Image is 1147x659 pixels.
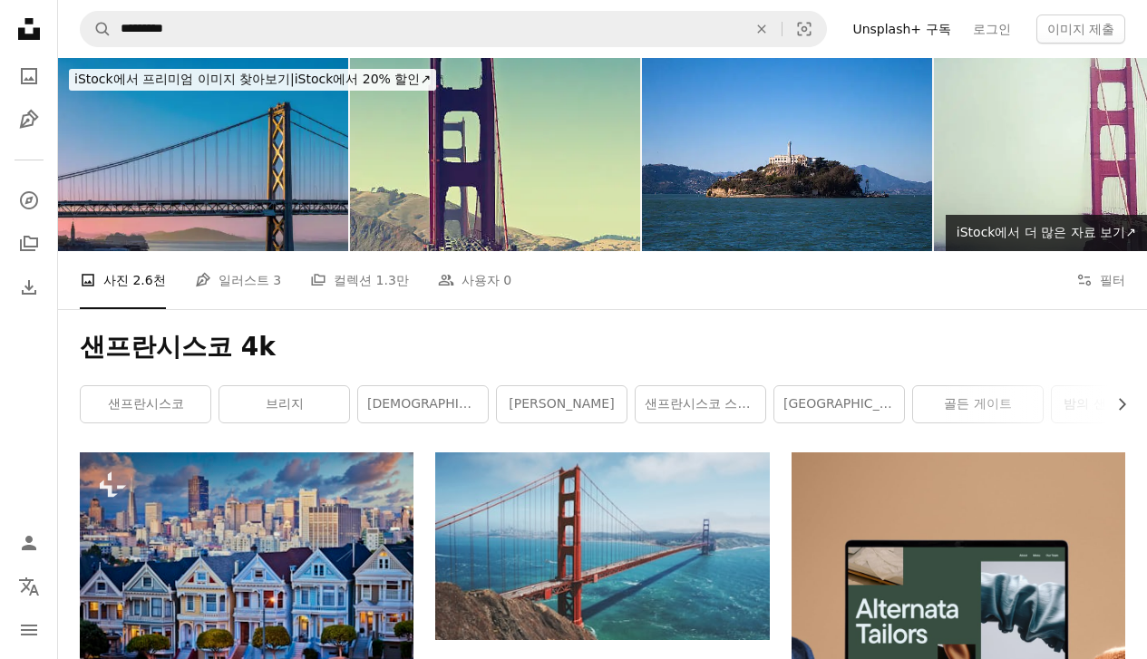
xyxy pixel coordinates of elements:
a: [DEMOGRAPHIC_DATA] [358,386,488,422]
button: 메뉴 [11,612,47,648]
a: 브리지 [219,386,349,422]
a: 일러스트 [11,102,47,138]
a: 탐색 [11,182,47,218]
span: iStock에서 20% 할인 ↗ [74,72,431,86]
button: 언어 [11,568,47,605]
a: Unsplash+ 구독 [841,15,961,44]
img: Cruise ship docked near panoramic San Francisco financial skyline near Oakland Bay Bridge [58,58,348,251]
button: 시각적 검색 [782,12,826,46]
span: iStock에서 프리미엄 이미지 찾아보기 | [74,72,295,86]
button: 필터 [1076,251,1125,309]
button: 이미지 제출 [1036,15,1125,44]
a: iStock에서 더 많은 자료 보기↗ [946,215,1147,251]
button: 삭제 [742,12,782,46]
a: 샌프란시스코 스카이라인 [636,386,765,422]
a: 캘리포니아 샌프란시스코의 유명한 페인티드 레이디스(Painted Ladies)가 일몰과 고층 빌딩을 배경으로 빛나고 있습니다. [80,556,413,572]
button: 목록을 오른쪽으로 스크롤 [1105,386,1125,422]
a: 컬렉션 [11,226,47,262]
span: 1.3만 [376,270,409,290]
a: 컬렉션 1.3만 [310,251,409,309]
span: 0 [503,270,511,290]
a: 로그인 / 가입 [11,525,47,561]
a: 사진 [11,58,47,94]
a: 샌프란시스코 [81,386,210,422]
img: 알카트라즈 도서지역 [642,58,932,251]
a: 일러스트 3 [195,251,281,309]
button: Unsplash 검색 [81,12,112,46]
form: 사이트 전체에서 이미지 찾기 [80,11,827,47]
a: 로그인 [962,15,1022,44]
span: iStock에서 더 많은 자료 보기 ↗ [957,225,1136,239]
a: 골든 게이트 [913,386,1043,422]
a: [GEOGRAPHIC_DATA] 지역 [774,386,904,422]
img: Golden Gate Bridge during daytime [435,452,769,640]
h1: 샌프란시스코 4k [80,331,1125,363]
a: 다운로드 내역 [11,269,47,305]
a: Golden Gate Bridge during daytime [435,538,769,554]
a: iStock에서 프리미엄 이미지 찾아보기|iStock에서 20% 할인↗ [58,58,447,102]
a: 사용자 0 [438,251,511,309]
img: 져녁 트래픽 샌프란시시코 [350,58,640,251]
span: 3 [273,270,281,290]
a: [PERSON_NAME] [497,386,627,422]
